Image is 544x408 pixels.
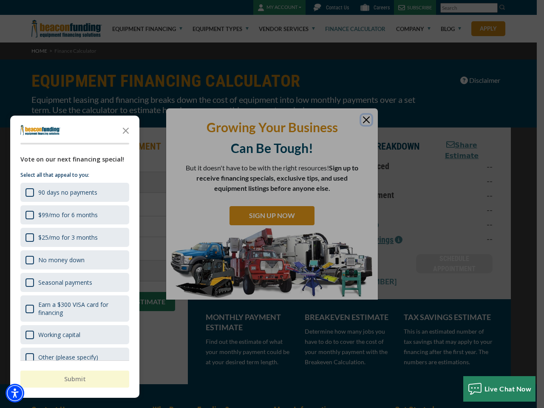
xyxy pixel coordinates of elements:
[10,116,139,398] div: Survey
[20,325,129,344] div: Working capital
[38,188,97,196] div: 90 days no payments
[20,205,129,224] div: $99/mo for 6 months
[20,348,129,367] div: Other (please specify)
[20,250,129,269] div: No money down
[38,331,80,339] div: Working capital
[38,211,98,219] div: $99/mo for 6 months
[38,278,92,286] div: Seasonal payments
[38,233,98,241] div: $25/mo for 3 months
[463,376,536,402] button: Live Chat Now
[20,371,129,388] button: Submit
[20,295,129,322] div: Earn a $300 VISA card for financing
[38,256,85,264] div: No money down
[117,122,134,139] button: Close the survey
[38,300,124,317] div: Earn a $300 VISA card for financing
[6,384,24,402] div: Accessibility Menu
[20,273,129,292] div: Seasonal payments
[20,125,60,135] img: Company logo
[484,385,532,393] span: Live Chat Now
[20,155,129,164] div: Vote on our next financing special!
[20,228,129,247] div: $25/mo for 3 months
[20,183,129,202] div: 90 days no payments
[20,171,129,179] p: Select all that appeal to you:
[38,353,98,361] div: Other (please specify)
